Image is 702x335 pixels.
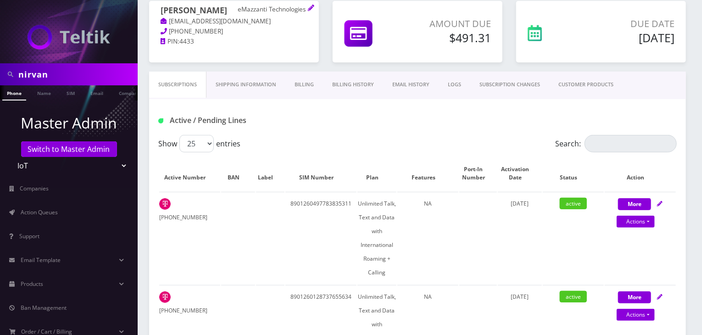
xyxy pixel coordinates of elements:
[549,72,623,98] a: CUSTOMER PRODUCTS
[161,6,307,17] h1: [PERSON_NAME]
[411,17,491,31] p: Amount Due
[86,85,108,100] a: Email
[357,192,396,284] td: Unlimited Talk, Text and Data with International Roaming + Calling
[357,156,396,191] th: Plan: activate to sort column ascending
[21,141,117,157] a: Switch to Master Admin
[179,37,194,45] span: 4433
[62,85,79,100] a: SIM
[285,192,357,284] td: 8901260497783835311
[33,85,56,100] a: Name
[28,25,110,50] img: IoT
[555,135,677,152] label: Search:
[238,6,307,14] p: eMazzanti Technologies
[159,156,220,191] th: Active Number: activate to sort column ascending
[158,118,163,123] img: Active / Pending Lines
[511,200,529,207] span: [DATE]
[581,17,674,31] p: Due Date
[158,135,240,152] label: Show entries
[21,256,61,264] span: Email Template
[618,198,651,210] button: More
[2,85,26,100] a: Phone
[617,309,655,321] a: Actions
[159,192,220,284] td: [PHONE_NUMBER]
[20,184,49,192] span: Companies
[158,116,322,125] h1: Active / Pending Lines
[439,72,470,98] a: LOGS
[397,156,458,191] th: Features: activate to sort column ascending
[618,291,651,303] button: More
[543,156,604,191] th: Status: activate to sort column ascending
[169,27,223,35] span: [PHONE_NUMBER]
[285,72,323,98] a: Billing
[585,135,677,152] input: Search:
[206,72,285,98] a: Shipping Information
[161,37,179,46] a: PIN:
[511,293,529,301] span: [DATE]
[21,208,58,216] span: Action Queues
[159,198,171,210] img: t_img.png
[605,156,676,191] th: Action: activate to sort column ascending
[285,156,357,191] th: SIM Number: activate to sort column ascending
[470,72,549,98] a: SUBSCRIPTION CHANGES
[149,72,206,98] a: Subscriptions
[498,156,542,191] th: Activation Date: activate to sort column ascending
[323,72,383,98] a: Billing History
[221,156,255,191] th: BAN: activate to sort column ascending
[560,198,587,209] span: active
[617,216,655,228] a: Actions
[581,31,674,45] h5: [DATE]
[256,156,284,191] th: Label: activate to sort column ascending
[19,232,39,240] span: Support
[114,85,145,100] a: Company
[21,280,43,288] span: Products
[459,156,497,191] th: Port-In Number: activate to sort column ascending
[159,291,171,303] img: t_img.png
[383,72,439,98] a: EMAIL HISTORY
[560,291,587,302] span: active
[411,31,491,45] h5: $491.31
[21,304,67,312] span: Ban Management
[179,135,214,152] select: Showentries
[397,192,458,284] td: NA
[18,66,135,83] input: Search in Company
[161,17,271,26] a: [EMAIL_ADDRESS][DOMAIN_NAME]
